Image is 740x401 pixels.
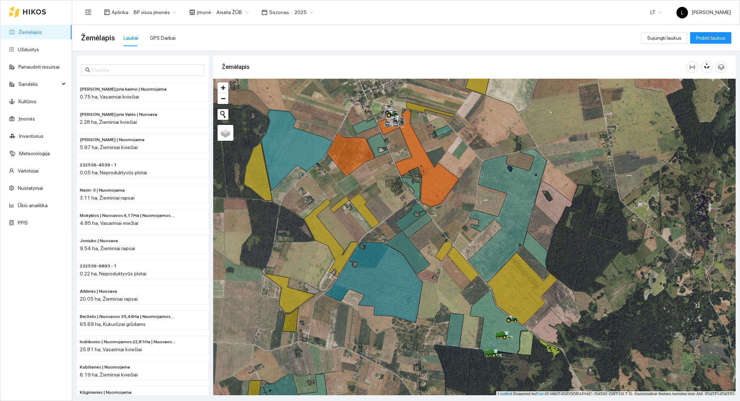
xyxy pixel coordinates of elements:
span: BP visos įmonės [134,7,176,18]
span: Sujungti laukus [647,34,681,42]
span: 0.05 ha, Neproduktyvūs plotai [80,170,147,175]
a: Žemėlapis [18,29,42,35]
button: Initiate a new search [218,109,228,120]
a: Inventorius [19,133,44,139]
span: 20.05 ha, Žieminiai rapsai [80,296,138,302]
span: 4.85 ha, Vasariniai miežiai [80,220,138,226]
span: Pridėti laukus [696,34,726,42]
span: Sezonas : [269,8,290,16]
div: Žemėlapis [222,57,687,77]
span: 232536-4039 - 1 [80,162,117,169]
span: Žemėlapis [81,32,115,44]
div: GPS Darbai [150,34,176,42]
button: Pridėti laukus [690,32,731,44]
span: Neim-3 | Nuomojama [80,187,125,194]
span: Rolando prie kaimo | Nuomojama [80,86,167,93]
span: Aplinka : [112,8,129,16]
span: 232539-9893 - 1 [80,263,117,270]
span: 0.75 ha, Vasariniai kviečiai [80,94,139,100]
a: Įmonės [18,116,35,122]
a: Vartotojai [18,168,39,174]
a: Zoom out [218,93,228,104]
span: Joniuko | Nuosava [80,237,118,244]
button: menu-fold [81,5,95,19]
span: Arsėta ŽŪB [216,7,249,18]
button: column-width [687,61,698,73]
span: LT [650,7,662,18]
a: Meteorologija [19,151,50,156]
a: Leaflet [498,392,511,397]
div: Laukai [124,34,138,42]
span: 9.54 ha, Žieminiai rapsai [80,245,135,251]
span: 0.22 ha, Neproduktyvūs plotai [80,271,146,276]
span: + [221,83,225,92]
span: 2.28 ha, Žieminiai kviečiai [80,119,137,125]
a: Pridėti laukus [690,35,731,41]
a: Nustatymai [18,185,43,191]
span: [PERSON_NAME] [676,9,731,15]
span: Berželis | Nuosavos 35,44Ha | Nuomojamos 30,25Ha [80,313,177,320]
span: Arklinės | Nuosava [80,288,117,295]
span: menu-fold [85,9,91,16]
span: shop [189,9,195,15]
span: 3.11 ha, Žieminiai rapsai [80,195,134,201]
span: 2025 [294,7,313,18]
a: Kultūros [18,99,36,104]
button: Sujungti laukus [641,32,687,44]
span: Rolando prie Valės | Nuosava [80,111,157,118]
a: Esri [536,392,544,397]
span: Ginaičių Valiaus | Nuomojama [80,136,145,143]
span: layout [104,9,110,15]
span: 25.81 ha, Vasariniai kviečiai [80,346,142,352]
span: Mokyklos | Nuosavos 4,17Ha | Nuomojamos 0,68Ha [80,212,177,219]
span: 5.97 ha, Žieminiai kviečiai [80,144,138,150]
a: Zoom in [218,82,228,93]
span: column-width [687,64,698,70]
span: Kūginienės | Nuomojama [80,389,132,396]
span: 65.69 ha, Kukurūzai grūdams [80,321,146,327]
span: Kubilienės | Nuomojama [80,364,130,371]
span: Sandėlis [18,77,60,91]
a: Užduotys [18,47,39,52]
span: calendar [262,9,267,15]
a: Layers [218,125,233,141]
span: L [681,7,684,18]
span: Įmonė : [197,8,212,16]
a: PPIS [18,220,28,226]
a: Sujungti laukus [641,35,687,41]
div: | Powered by © HNIT-[GEOGRAPHIC_DATA]; ORT10LT ©, Nacionalinė žemės tarnyba prie AM, [DATE]-[DATE] [496,391,736,397]
span: Indrikonio | Nuomojamos 22,81Ha | Nuosavos 3,00 Ha [80,339,177,345]
span: − [221,94,225,103]
a: Panaudoti resursai [18,64,60,70]
span: | [545,392,546,397]
a: Ūkio analitika [18,202,48,208]
span: 6.19 ha, Žieminiai kviečiai [80,372,138,378]
span: search [85,67,90,73]
input: Paieška [92,66,200,74]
